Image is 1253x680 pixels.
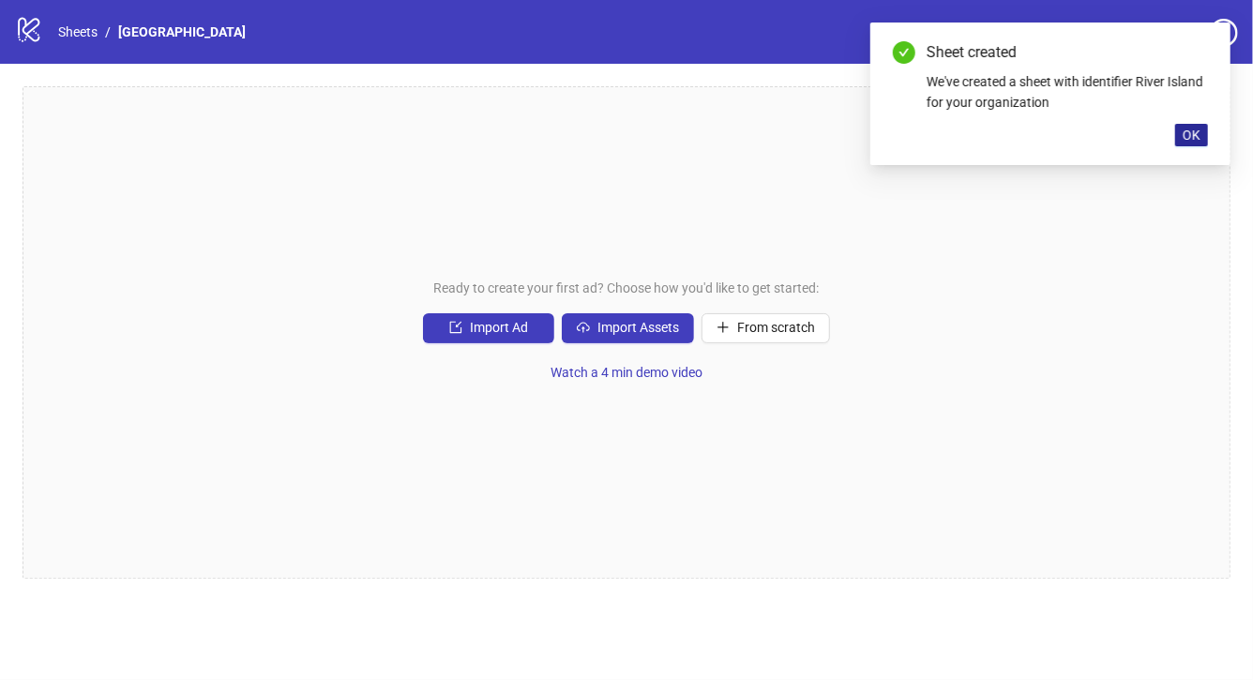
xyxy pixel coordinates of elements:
[1187,41,1208,62] a: Close
[536,358,717,388] button: Watch a 4 min demo video
[927,71,1208,113] div: We've created a sheet with identifier River Island for your organization
[551,365,702,380] span: Watch a 4 min demo video
[577,321,590,334] span: cloud-upload
[1183,128,1200,143] span: OK
[1175,124,1208,146] button: OK
[449,321,462,334] span: import
[737,320,815,335] span: From scratch
[1210,19,1238,47] span: question-circle
[434,278,820,298] span: Ready to create your first ad? Choose how you'd like to get started:
[597,320,679,335] span: Import Assets
[54,22,101,42] a: Sheets
[1104,19,1202,49] a: Settings
[562,313,694,343] button: Import Assets
[105,22,111,42] li: /
[470,320,528,335] span: Import Ad
[893,41,915,64] span: check-circle
[114,22,249,42] a: [GEOGRAPHIC_DATA]
[702,313,830,343] button: From scratch
[717,321,730,334] span: plus
[423,313,554,343] button: Import Ad
[927,41,1208,64] div: Sheet created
